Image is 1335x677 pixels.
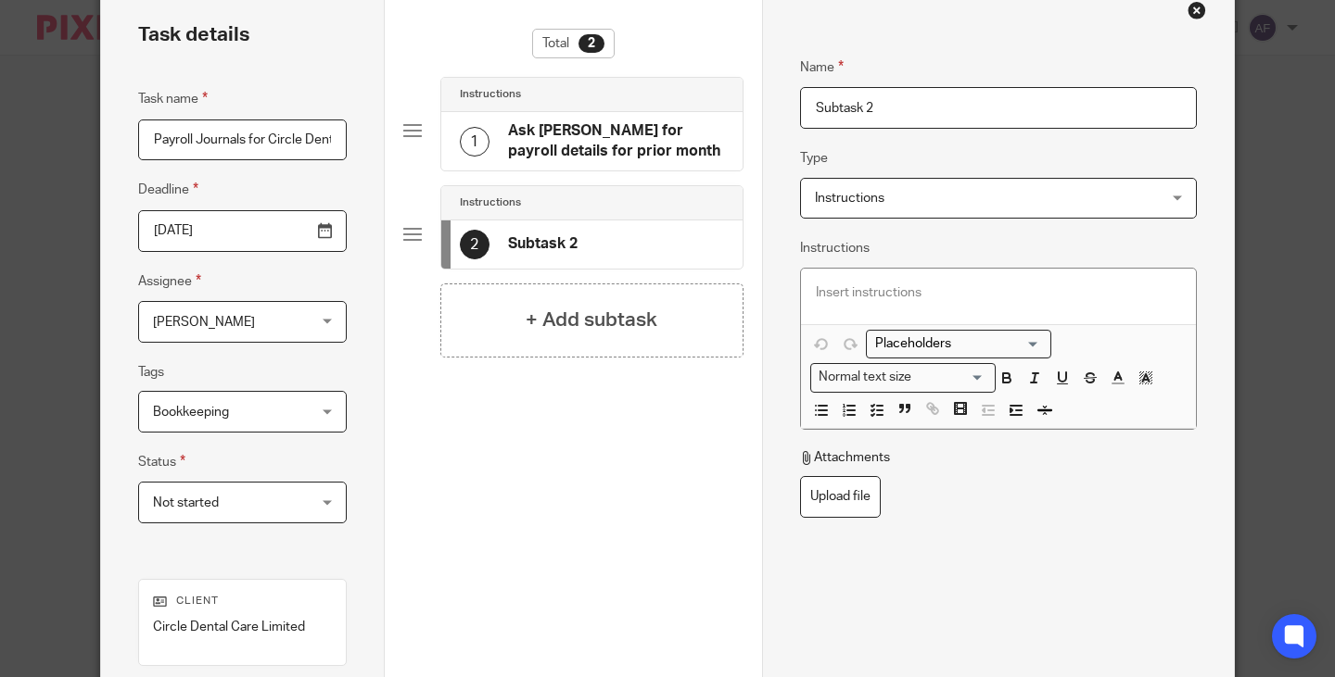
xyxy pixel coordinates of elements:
[866,330,1051,358] div: Search for option
[138,19,249,51] h2: Task details
[460,87,521,102] h4: Instructions
[918,368,985,387] input: Search for option
[532,29,615,58] div: Total
[138,451,185,472] label: Status
[800,149,828,168] label: Type
[866,330,1051,358] div: Placeholders
[869,334,1040,354] input: Search for option
[153,406,229,419] span: Bookkeeping
[578,34,604,53] div: 2
[460,230,489,259] div: 2
[153,618,332,636] p: Circle Dental Care Limited
[138,88,208,109] label: Task name
[138,270,201,292] label: Assignee
[800,56,844,78] label: Name
[810,363,996,392] div: Search for option
[153,316,255,329] span: [PERSON_NAME]
[800,448,890,467] p: Attachments
[138,363,164,382] label: Tags
[810,363,996,392] div: Text styles
[138,179,198,200] label: Deadline
[138,119,347,161] input: Task name
[508,234,578,254] h4: Subtask 2
[1188,1,1206,19] div: Close this dialog window
[153,594,332,608] p: Client
[800,476,881,518] label: Upload file
[460,195,521,210] h4: Instructions
[460,127,489,157] div: 1
[526,306,657,334] h4: + Add subtask
[815,192,884,205] span: Instructions
[153,496,219,509] span: Not started
[138,210,347,252] input: Use the arrow keys to pick a date
[508,121,724,161] h4: Ask [PERSON_NAME] for payroll details for prior month
[800,239,870,257] label: Instructions
[815,368,916,387] span: Normal text size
